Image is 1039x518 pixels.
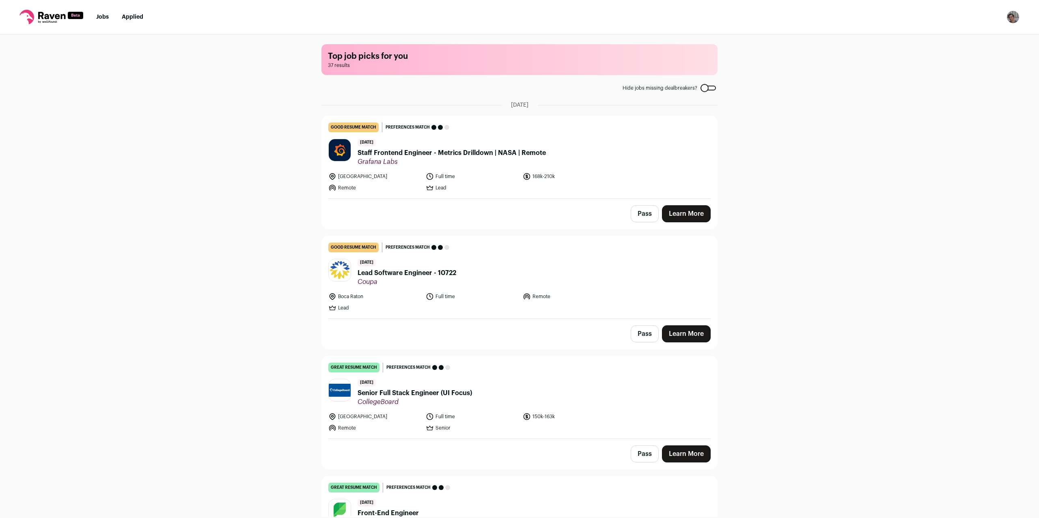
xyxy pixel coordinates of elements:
div: great resume match [328,483,379,492]
li: Full time [426,172,518,181]
button: Pass [631,445,659,462]
div: good resume match [328,243,379,252]
div: great resume match [328,363,379,372]
a: Jobs [96,14,109,20]
span: Preferences match [386,243,430,251]
span: Front-End Engineer [358,508,419,518]
li: Lead [426,184,518,192]
img: 21f8108c1379f438a9e437655320112b65e2fa2a1e81b6a9fc793ac4adf17025.jpg [329,139,351,161]
li: Full time [426,292,518,301]
span: Staff Frontend Engineer - Metrics Drilldown | NASA | Remote [358,148,546,158]
li: [GEOGRAPHIC_DATA] [328,413,421,421]
span: Preferences match [386,123,430,131]
li: Senior [426,424,518,432]
a: great resume match Preferences match [DATE] Senior Full Stack Engineer (UI Focus) CollegeBoard [G... [322,356,717,438]
li: Lead [328,304,421,312]
span: CollegeBoard [358,398,472,406]
span: [DATE] [358,139,376,146]
li: 150k-163k [523,413,615,421]
a: Learn More [662,205,711,222]
img: b28c88f2ca6dec46253c91739524435c7f8fd4754fba2fecebf58849b25578da.jpg [329,259,351,281]
li: 168k-210k [523,172,615,181]
span: Coupa [358,278,456,286]
a: Learn More [662,445,711,462]
li: Boca Raton [328,292,421,301]
span: Preferences match [386,484,431,492]
span: Lead Software Engineer - 10722 [358,268,456,278]
li: Remote [523,292,615,301]
span: Senior Full Stack Engineer (UI Focus) [358,388,472,398]
a: good resume match Preferences match [DATE] Lead Software Engineer - 10722 Coupa Boca Raton Full t... [322,236,717,318]
span: [DATE] [358,379,376,387]
span: Hide jobs missing dealbreakers? [623,85,697,91]
span: [DATE] [358,259,376,267]
a: Learn More [662,325,711,342]
a: Applied [122,14,143,20]
span: 37 results [328,62,711,69]
button: Open dropdown [1007,11,1020,24]
h1: Top job picks for you [328,51,711,62]
button: Pass [631,205,659,222]
div: good resume match [328,123,379,132]
img: 9821998-medium_jpg [1007,11,1020,24]
li: [GEOGRAPHIC_DATA] [328,172,421,181]
span: [DATE] [511,101,528,109]
li: Full time [426,413,518,421]
span: Preferences match [386,363,431,372]
li: Remote [328,184,421,192]
span: Grafana Labs [358,158,546,166]
li: Remote [328,424,421,432]
a: good resume match Preferences match [DATE] Staff Frontend Engineer - Metrics Drilldown | NASA | R... [322,116,717,198]
button: Pass [631,325,659,342]
img: cfb52ba93b836423ba4ae497992f271ff790f3b51a850b980c6490f462c3f813.jpg [329,384,351,397]
span: [DATE] [358,499,376,507]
